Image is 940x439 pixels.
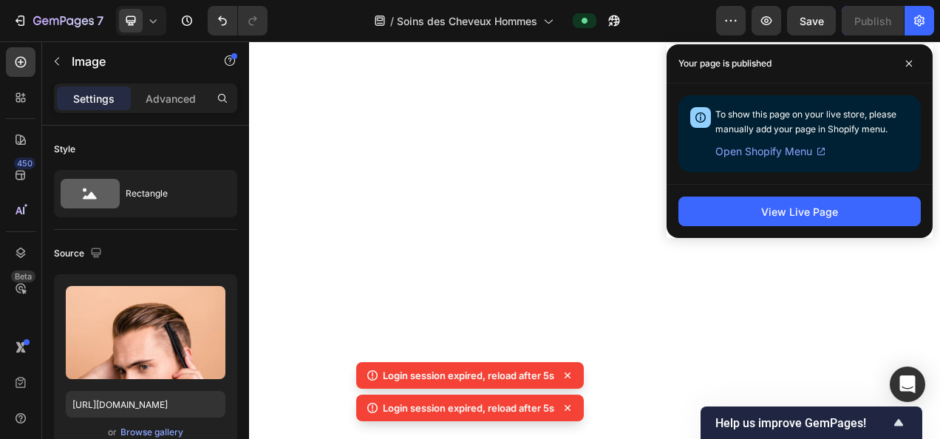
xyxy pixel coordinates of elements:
[54,143,75,156] div: Style
[383,401,554,415] p: Login session expired, reload after 5s
[890,367,925,402] div: Open Intercom Messenger
[14,157,35,169] div: 450
[66,286,225,379] img: preview-image
[842,6,904,35] button: Publish
[6,6,110,35] button: 7
[397,13,537,29] span: Soins des Cheveux Hommes
[715,414,907,432] button: Show survey - Help us improve GemPages!
[97,12,103,30] p: 7
[66,391,225,418] input: https://example.com/image.jpg
[800,15,824,27] span: Save
[715,416,890,430] span: Help us improve GemPages!
[678,197,921,226] button: View Live Page
[72,52,197,70] p: Image
[73,91,115,106] p: Settings
[383,368,554,383] p: Login session expired, reload after 5s
[54,244,105,264] div: Source
[120,426,183,439] div: Browse gallery
[249,41,940,439] iframe: Design area
[715,109,896,135] span: To show this page on your live store, please manually add your page in Shopify menu.
[126,177,216,211] div: Rectangle
[208,6,268,35] div: Undo/Redo
[11,270,35,282] div: Beta
[761,204,838,219] div: View Live Page
[678,56,772,71] p: Your page is published
[715,143,812,160] span: Open Shopify Menu
[854,13,891,29] div: Publish
[146,91,196,106] p: Advanced
[390,13,394,29] span: /
[787,6,836,35] button: Save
